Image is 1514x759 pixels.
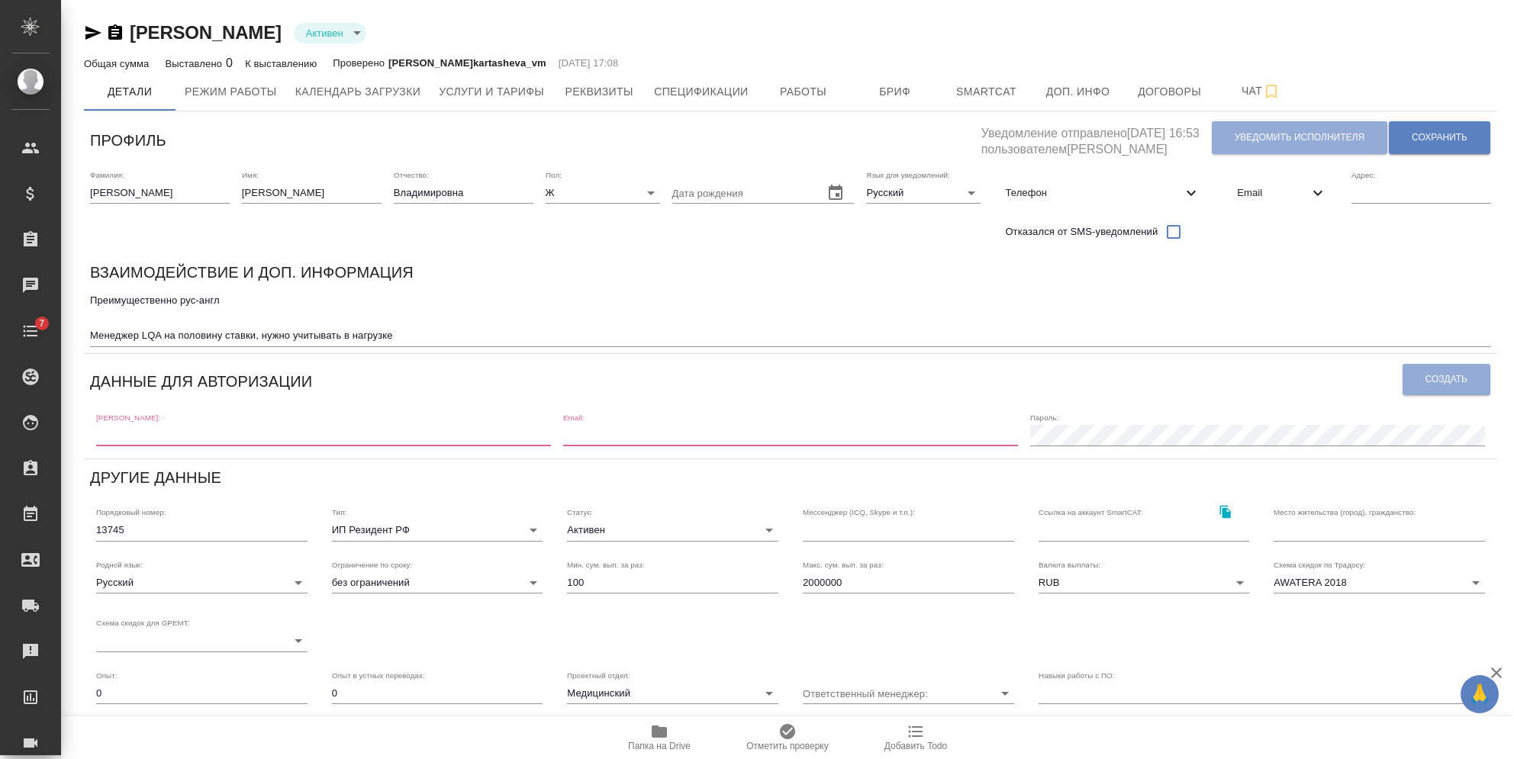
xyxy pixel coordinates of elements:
label: Родной язык: [96,561,143,568]
p: Выставлено [165,58,226,69]
p: Проверено [333,56,388,71]
span: Доп. инфо [1042,82,1115,101]
span: Услуги и тарифы [439,82,544,101]
span: Режим работы [185,82,277,101]
label: Язык для уведомлений: [866,171,950,178]
button: Open [994,683,1016,704]
div: Русский [866,182,981,204]
div: Телефон [993,176,1213,210]
textarea: Преимущественно рус-англ Менеджер LQA на половину ставки, нужно учитывать в нагрузке [90,294,1491,342]
button: Скопировать ссылку [1210,496,1241,527]
button: Скопировать ссылку для ЯМессенджера [84,24,102,42]
h6: Другие данные [90,465,221,490]
h5: Уведомление отправлено [DATE] 16:53 пользователем [PERSON_NAME] [981,117,1211,158]
button: Сохранить [1389,121,1490,154]
label: Схема скидок по Традосу: [1274,561,1365,568]
label: Порядковый номер: [96,509,166,516]
svg: Подписаться [1262,82,1280,101]
p: Общая сумма [84,58,153,69]
label: Адрес: [1351,171,1375,178]
span: Работы [767,82,840,101]
span: Реквизиты [562,82,636,101]
label: Email: [563,413,585,421]
label: [PERSON_NAME]: [96,413,160,421]
span: Календарь загрузки [295,82,421,101]
label: Тип: [332,509,346,516]
span: Email [1237,185,1309,201]
label: Мессенджер (ICQ, Skype и т.п.): [803,509,915,516]
div: 0 [165,54,233,72]
div: Русский [96,572,308,593]
button: Open [759,683,780,704]
label: Пароль: [1030,413,1058,421]
label: Отчество: [394,171,429,178]
h6: Взаимодействие и доп. информация [90,260,414,285]
p: [DATE] 17:08 [559,56,619,71]
span: Детали [93,82,166,101]
div: Активен [294,23,366,43]
span: Отметить проверку [746,741,828,751]
span: Спецификации [654,82,748,101]
label: Проектный отдел: [567,671,630,679]
label: Схема скидок для GPEMT: [96,619,190,627]
button: Отметить проверку [723,716,852,759]
label: Опыт: [96,671,118,679]
div: RUB [1039,572,1250,593]
label: Мин. сум. вып. за раз: [567,561,645,568]
p: К выставлению [245,58,321,69]
button: Скопировать ссылку [106,24,124,42]
button: Активен [301,27,348,40]
div: без ограничений [332,572,543,593]
label: Ограничение по сроку: [332,561,412,568]
label: Макс. сум. вып. за раз: [803,561,884,568]
label: Статус: [567,509,593,516]
label: Место жительства (город), гражданство: [1274,509,1416,516]
button: Добавить Todo [852,716,980,759]
button: Папка на Drive [595,716,723,759]
div: ИП Резидент РФ [332,519,543,541]
span: Телефон [1005,185,1182,201]
span: Папка на Drive [628,741,691,751]
a: [PERSON_NAME] [130,22,282,43]
label: Валюта выплаты: [1039,561,1100,568]
span: Сохранить [1412,131,1467,144]
div: AWATERA 2018 [1274,572,1485,593]
span: Smartcat [950,82,1023,101]
div: Email [1225,176,1339,210]
button: 🙏 [1461,675,1499,713]
a: 7 [4,312,57,350]
p: [PERSON_NAME]kartasheva_vm [388,56,546,71]
label: Имя: [242,171,259,178]
span: 🙏 [1467,678,1493,710]
span: Договоры [1133,82,1206,101]
label: Опыт в устных переводах: [332,671,425,679]
label: Фамилия: [90,171,124,178]
label: Пол: [546,171,562,178]
span: Чат [1225,82,1298,101]
label: Навыки работы с ПО: [1039,671,1115,679]
span: Бриф [858,82,932,101]
div: Ж [546,182,660,204]
span: Добавить Todo [884,741,947,751]
h6: Профиль [90,128,166,153]
label: Ссылка на аккаунт SmartCAT: [1039,509,1143,516]
span: 7 [30,316,53,331]
h6: Данные для авторизации [90,369,312,394]
span: Отказался от SMS-уведомлений [1005,224,1158,240]
div: Активен [567,519,778,541]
